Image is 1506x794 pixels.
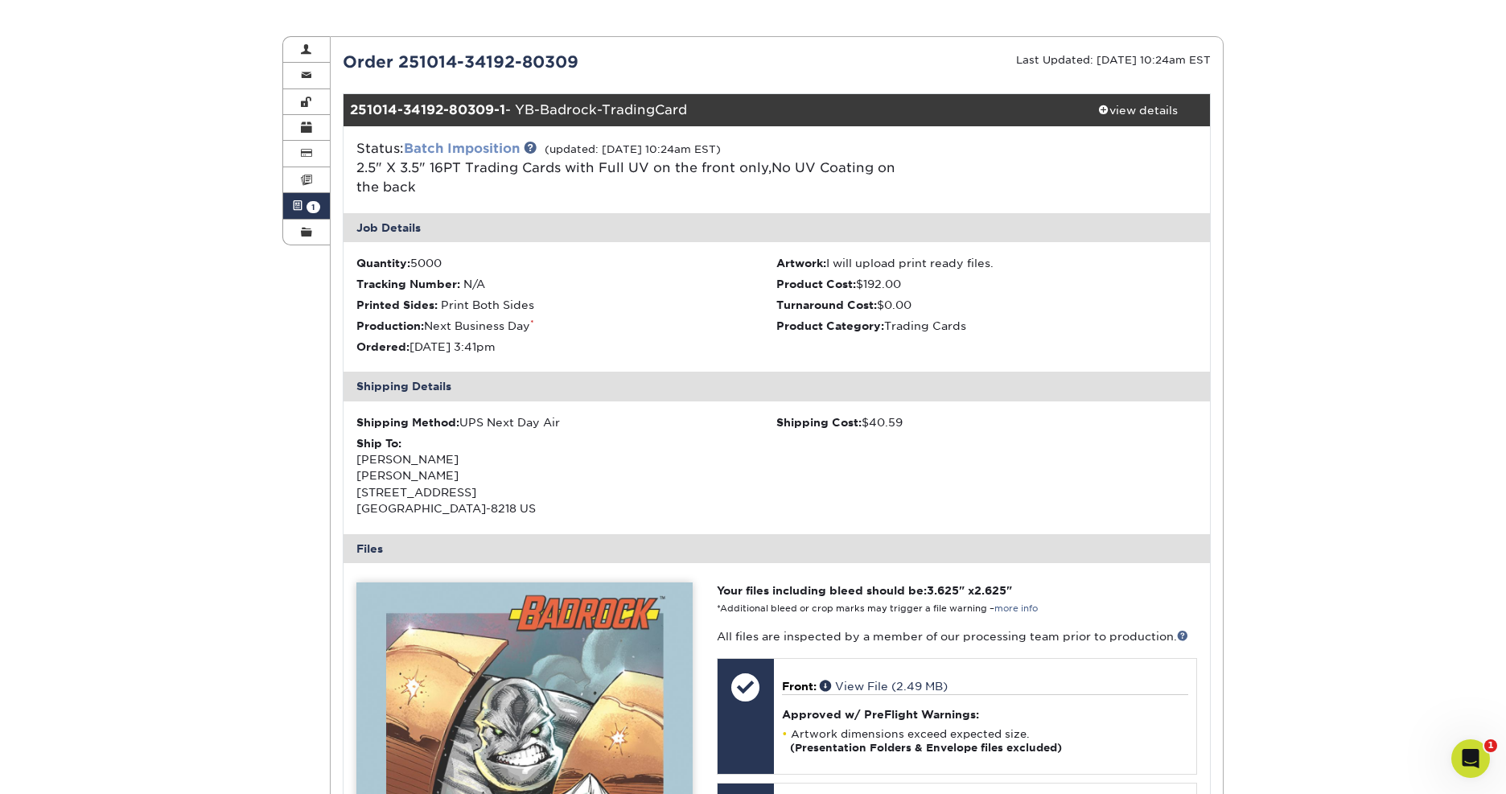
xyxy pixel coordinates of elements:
strong: Product Cost: [776,278,856,290]
strong: Quantity: [356,257,410,269]
strong: 251014-34192-80309-1 [350,102,505,117]
small: Last Updated: [DATE] 10:24am EST [1016,54,1211,66]
strong: Ship To: [356,437,401,450]
div: Shipping Details [344,372,1211,401]
div: view details [1065,102,1210,118]
span: 1 [307,201,320,213]
strong: Production: [356,319,424,332]
strong: Your files including bleed should be: " x " [717,584,1012,597]
strong: Shipping Cost: [776,416,862,429]
div: [PERSON_NAME] [PERSON_NAME] [STREET_ADDRESS] [GEOGRAPHIC_DATA]-8218 US [356,435,777,517]
li: $0.00 [776,297,1197,313]
div: - YB-Badrock-TradingCard [344,94,1066,126]
li: $192.00 [776,276,1197,292]
li: [DATE] 3:41pm [356,339,777,355]
span: N/A [463,278,485,290]
li: I will upload print ready files. [776,255,1197,271]
li: Trading Cards [776,318,1197,334]
span: 1 [1484,739,1497,752]
small: *Additional bleed or crop marks may trigger a file warning – [717,603,1038,614]
strong: Shipping Method: [356,416,459,429]
div: Job Details [344,213,1211,242]
span: Front: [782,680,817,693]
div: Order 251014-34192-80309 [331,50,777,74]
strong: Tracking Number: [356,278,460,290]
strong: Ordered: [356,340,409,353]
h4: Approved w/ PreFlight Warnings: [782,708,1188,721]
div: Files [344,534,1211,563]
span: Print Both Sides [441,298,534,311]
div: UPS Next Day Air [356,414,777,430]
strong: Turnaround Cost: [776,298,877,311]
strong: Printed Sides: [356,298,438,311]
strong: Artwork: [776,257,826,269]
span: 3.625 [927,584,959,597]
div: Status: [344,139,921,197]
p: All files are inspected by a member of our processing team prior to production. [717,628,1197,644]
span: 2.625 [974,584,1006,597]
li: Next Business Day [356,318,777,334]
strong: Product Category: [776,319,884,332]
strong: (Presentation Folders & Envelope files excluded) [790,742,1062,754]
small: (updated: [DATE] 10:24am EST) [545,143,721,155]
iframe: Intercom live chat [1451,739,1490,778]
a: Batch Imposition [404,141,520,156]
a: view details [1065,94,1210,126]
a: more info [994,603,1038,614]
li: 5000 [356,255,777,271]
a: View File (2.49 MB) [820,680,948,693]
a: 1 [283,193,330,219]
li: Artwork dimensions exceed expected size. [782,727,1188,755]
a: 2.5" X 3.5" 16PT Trading Cards with Full UV on the front only,No UV Coating on the back [356,160,895,195]
div: $40.59 [776,414,1197,430]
